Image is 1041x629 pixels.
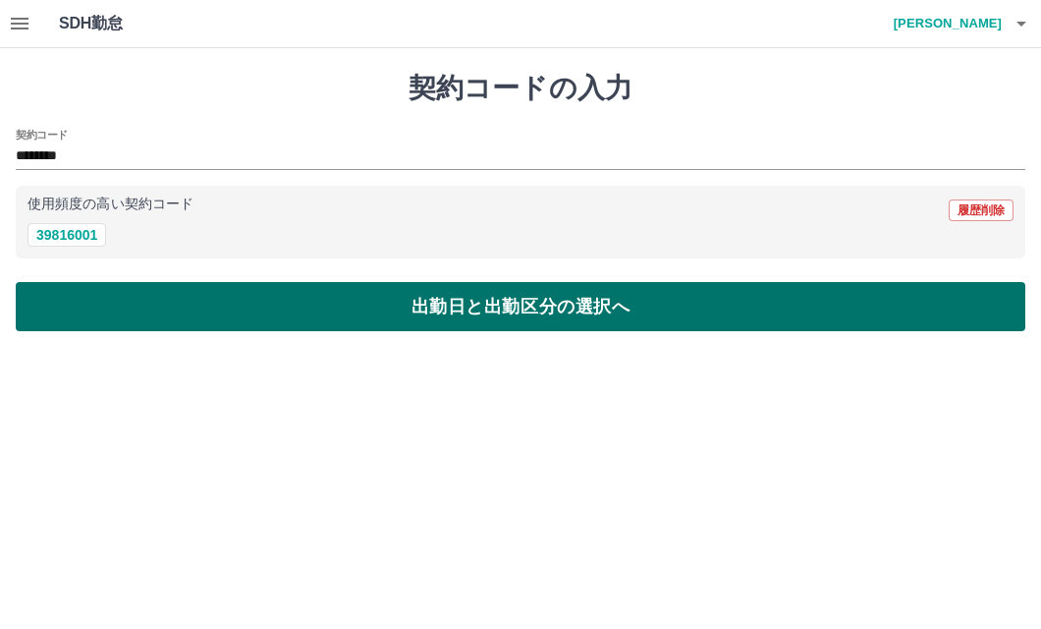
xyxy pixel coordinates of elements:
[949,200,1014,221] button: 履歴削除
[27,223,106,247] button: 39816001
[16,127,68,143] h2: 契約コード
[16,72,1025,105] h1: 契約コードの入力
[27,198,193,211] p: 使用頻度の高い契約コード
[16,282,1025,331] button: 出勤日と出勤区分の選択へ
